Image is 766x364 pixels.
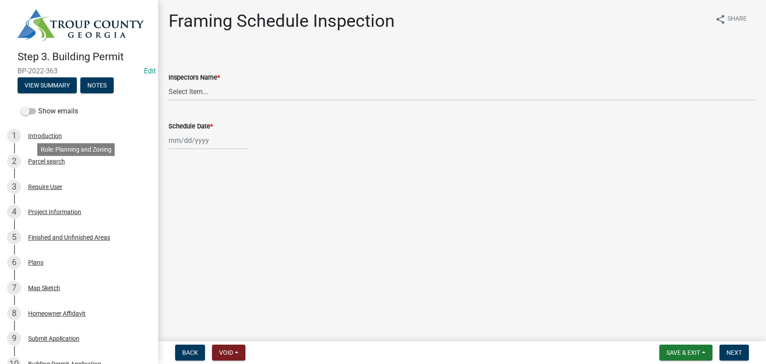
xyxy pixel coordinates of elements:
button: shareShare [708,11,754,28]
span: Back [182,349,198,356]
span: Next [726,349,742,356]
div: 8 [7,306,21,320]
wm-modal-confirm: Summary [18,82,77,89]
div: Parcel search [28,158,65,164]
button: Back [175,345,205,360]
label: Show emails [21,106,78,116]
label: Inspectors Name [169,75,220,81]
div: Homeowner Affidavit [28,310,86,317]
div: 2 [7,154,21,168]
button: Notes [80,77,114,93]
button: Save & Exit [659,345,712,360]
div: 5 [7,230,21,244]
h1: Framing Schedule Inspection [169,11,395,32]
div: Map Sketch [28,285,60,291]
button: Next [719,345,749,360]
div: 3 [7,180,21,194]
div: Submit Application [28,335,79,342]
div: 4 [7,205,21,219]
div: 7 [7,281,21,295]
i: share [715,14,726,25]
div: Plans [28,259,43,266]
span: Share [727,14,747,25]
div: Finished and Unfinished Areas [28,234,110,240]
div: Introduction [28,133,62,139]
input: mm/dd/yyyy [169,131,249,149]
button: View Summary [18,77,77,93]
div: 1 [7,129,21,143]
div: Role: Planning and Zoning [37,143,115,156]
button: Void [212,345,245,360]
span: Void [219,349,233,356]
label: Schedule Date [169,124,213,130]
img: Troup County, Georgia [18,9,144,41]
div: Require User [28,184,62,190]
span: BP-2022-363 [18,67,140,75]
wm-modal-confirm: Edit Application Number [144,67,156,75]
wm-modal-confirm: Notes [80,82,114,89]
div: 6 [7,255,21,269]
div: Project Information [28,209,81,215]
h4: Step 3. Building Permit [18,51,151,63]
a: Edit [144,67,156,75]
div: 9 [7,331,21,346]
span: Save & Exit [666,349,700,356]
